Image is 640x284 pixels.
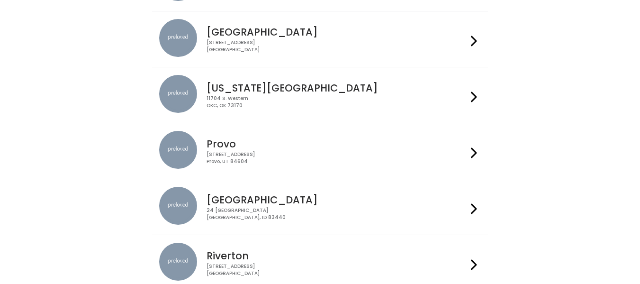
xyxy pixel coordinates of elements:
h4: [US_STATE][GEOGRAPHIC_DATA] [207,82,467,93]
h4: [GEOGRAPHIC_DATA] [207,27,467,37]
a: preloved location Provo [STREET_ADDRESS]Provo, UT 84604 [159,131,481,171]
h4: [GEOGRAPHIC_DATA] [207,194,467,205]
a: preloved location [GEOGRAPHIC_DATA] 24 [GEOGRAPHIC_DATA][GEOGRAPHIC_DATA], ID 83440 [159,187,481,227]
img: preloved location [159,131,197,169]
h4: Riverton [207,250,467,261]
div: [STREET_ADDRESS] [GEOGRAPHIC_DATA] [207,263,467,277]
img: preloved location [159,75,197,113]
div: [STREET_ADDRESS] Provo, UT 84604 [207,151,467,165]
div: 11704 S. Western OKC, OK 73170 [207,95,467,109]
img: preloved location [159,187,197,225]
img: preloved location [159,19,197,57]
a: preloved location [US_STATE][GEOGRAPHIC_DATA] 11704 S. WesternOKC, OK 73170 [159,75,481,115]
h4: Provo [207,138,467,149]
div: 24 [GEOGRAPHIC_DATA] [GEOGRAPHIC_DATA], ID 83440 [207,207,467,221]
div: [STREET_ADDRESS] [GEOGRAPHIC_DATA] [207,39,467,53]
img: preloved location [159,243,197,281]
a: preloved location [GEOGRAPHIC_DATA] [STREET_ADDRESS][GEOGRAPHIC_DATA] [159,19,481,59]
a: preloved location Riverton [STREET_ADDRESS][GEOGRAPHIC_DATA] [159,243,481,283]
